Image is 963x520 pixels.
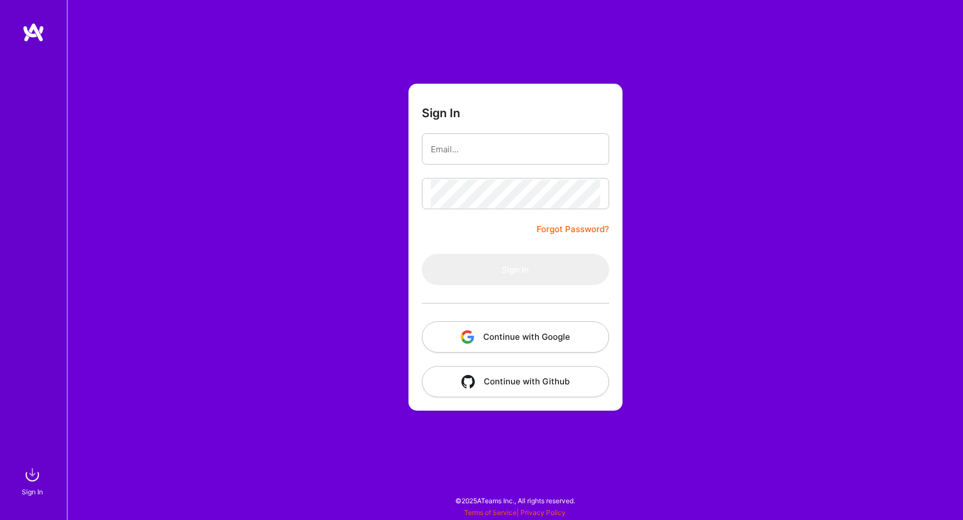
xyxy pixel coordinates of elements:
[422,106,460,120] h3: Sign In
[422,254,609,285] button: Sign In
[464,508,517,517] a: Terms of Service
[537,223,609,236] a: Forgot Password?
[22,22,45,42] img: logo
[67,487,963,514] div: © 2025 ATeams Inc., All rights reserved.
[521,508,566,517] a: Privacy Policy
[464,508,566,517] span: |
[21,464,43,486] img: sign in
[461,375,475,388] img: icon
[22,486,43,498] div: Sign In
[422,321,609,353] button: Continue with Google
[431,135,600,163] input: Email...
[422,366,609,397] button: Continue with Github
[23,464,43,498] a: sign inSign In
[461,330,474,344] img: icon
